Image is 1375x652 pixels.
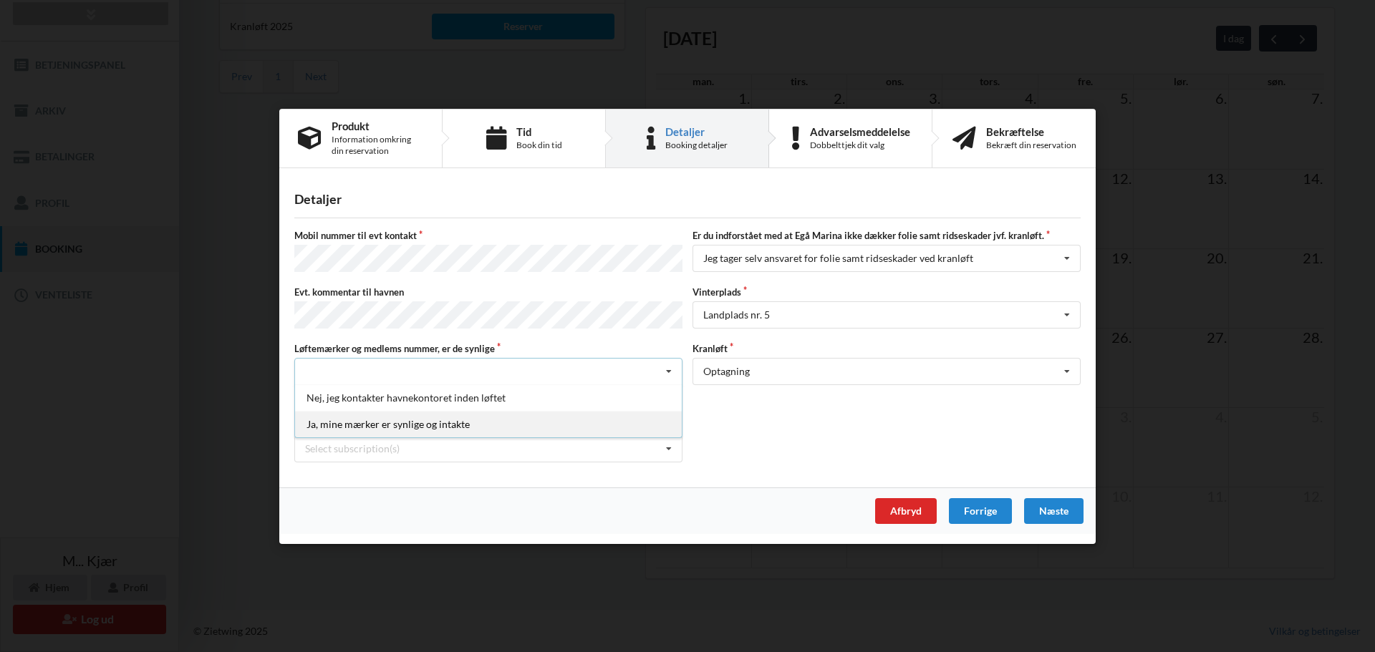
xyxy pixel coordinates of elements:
div: Produkt [332,120,423,131]
div: Dobbelttjek dit valg [810,139,910,150]
label: Løftemærker og medlems nummer, er de synlige [294,341,682,354]
div: Book din tid [516,139,562,150]
label: Kranløft [693,341,1081,354]
label: Er du indforstået med at Egå Marina ikke dækker folie samt ridseskader jvf. kranløft. [693,229,1081,242]
div: Bekræft din reservation [986,139,1076,150]
div: Ja, mine mærker er synlige og intakte [295,411,682,437]
div: Jeg tager selv ansvaret for folie samt ridseskader ved kranløft [703,253,973,263]
div: Næste [1024,497,1084,523]
div: Afbryd [875,497,937,523]
div: Landplads nr. 5 [703,310,770,320]
div: Tid [516,125,562,137]
div: Nej, jeg kontakter havnekontoret inden løftet [295,384,682,411]
div: Booking detaljer [665,139,728,150]
div: Forrige [949,497,1012,523]
label: Vinterplads [693,286,1081,298]
div: Information omkring din reservation [332,133,423,156]
div: Select subscription(s) [305,442,400,454]
div: Advarselsmeddelelse [810,125,910,137]
label: Evt. kommentar til havnen [294,286,682,298]
div: Optagning [703,366,750,376]
div: Detaljer [665,125,728,137]
div: Detaljer [294,191,1081,208]
label: Mobil nummer til evt kontakt [294,229,682,242]
div: Bekræftelse [986,125,1076,137]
